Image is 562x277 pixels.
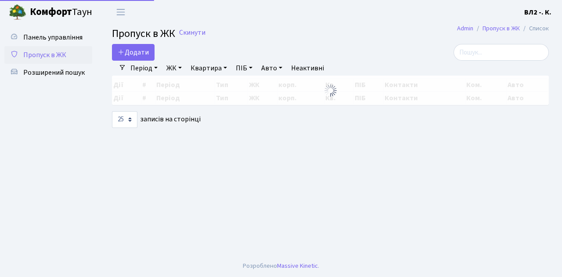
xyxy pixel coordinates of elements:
div: Розроблено . [243,261,319,271]
a: Квартира [187,61,231,76]
span: Пропуск в ЖК [23,50,66,60]
a: Неактивні [288,61,328,76]
b: Комфорт [30,5,72,19]
a: Період [127,61,161,76]
select: записів на сторінці [112,111,137,128]
li: Список [520,24,549,33]
label: записів на сторінці [112,111,201,128]
a: ПІБ [232,61,256,76]
a: Admin [457,24,473,33]
img: logo.png [9,4,26,21]
a: Розширений пошук [4,64,92,81]
button: Переключити навігацію [110,5,132,19]
a: Авто [258,61,286,76]
a: Massive Kinetic [277,261,318,270]
a: ВЛ2 -. К. [524,7,551,18]
a: ЖК [163,61,185,76]
a: Скинути [179,29,205,37]
a: Пропуск в ЖК [4,46,92,64]
span: Таун [30,5,92,20]
a: Пропуск в ЖК [483,24,520,33]
span: Додати [118,47,149,57]
span: Пропуск в ЖК [112,26,175,41]
span: Панель управління [23,33,83,42]
a: Панель управління [4,29,92,46]
a: Додати [112,44,155,61]
span: Розширений пошук [23,68,85,77]
input: Пошук... [454,44,549,61]
b: ВЛ2 -. К. [524,7,551,17]
img: Обробка... [324,84,338,98]
nav: breadcrumb [444,19,562,38]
